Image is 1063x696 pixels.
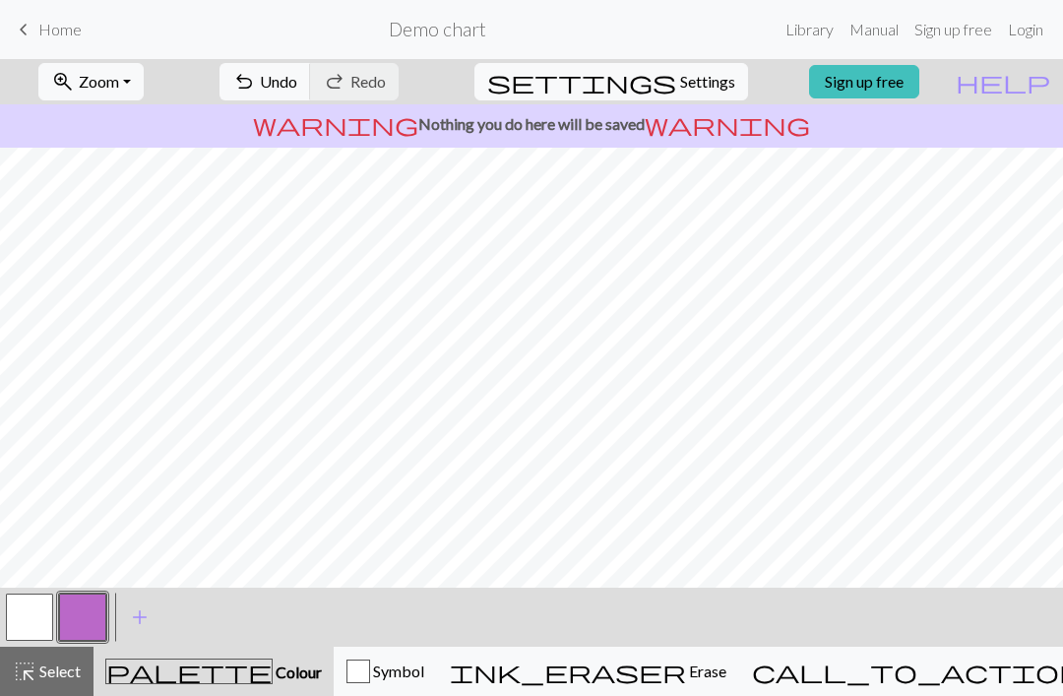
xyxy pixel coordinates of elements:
[38,63,144,100] button: Zoom
[1000,10,1051,49] a: Login
[12,16,35,43] span: keyboard_arrow_left
[487,70,676,94] i: Settings
[686,662,726,680] span: Erase
[437,647,739,696] button: Erase
[680,70,735,94] span: Settings
[389,18,486,40] h2: Demo chart
[51,68,75,95] span: zoom_in
[106,658,272,685] span: palette
[38,20,82,38] span: Home
[487,68,676,95] span: settings
[128,603,152,631] span: add
[474,63,748,100] button: SettingsSettings
[645,110,810,138] span: warning
[13,658,36,685] span: highlight_alt
[94,647,334,696] button: Colour
[232,68,256,95] span: undo
[36,662,81,680] span: Select
[450,658,686,685] span: ink_eraser
[370,662,424,680] span: Symbol
[778,10,842,49] a: Library
[842,10,907,49] a: Manual
[956,68,1050,95] span: help
[273,663,322,681] span: Colour
[809,65,919,98] a: Sign up free
[219,63,311,100] button: Undo
[12,13,82,46] a: Home
[79,72,119,91] span: Zoom
[907,10,1000,49] a: Sign up free
[253,110,418,138] span: warning
[260,72,297,91] span: Undo
[334,647,437,696] button: Symbol
[8,112,1055,136] p: Nothing you do here will be saved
